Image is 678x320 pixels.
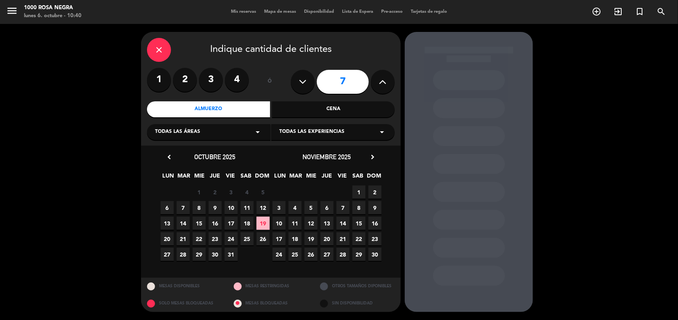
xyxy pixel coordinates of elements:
[272,232,286,245] span: 17
[256,217,270,230] span: 19
[209,171,222,184] span: JUE
[300,10,338,14] span: Disponibilidad
[288,201,302,214] span: 4
[260,10,300,14] span: Mapa de mesas
[272,201,286,214] span: 3
[320,232,334,245] span: 20
[656,7,666,16] i: search
[320,201,334,214] span: 6
[352,171,365,184] span: SAB
[256,232,270,245] span: 26
[314,295,401,312] div: SIN DISPONIBILIDAD
[173,68,197,92] label: 2
[368,217,382,230] span: 16
[352,201,366,214] span: 8
[336,171,349,184] span: VIE
[368,248,382,261] span: 30
[314,278,401,295] div: OTROS TAMAÑOS DIPONIBLES
[162,171,175,184] span: LUN
[154,45,164,55] i: close
[256,186,270,199] span: 5
[147,101,270,117] div: Almuerzo
[289,171,302,184] span: MAR
[272,217,286,230] span: 10
[227,10,260,14] span: Mis reservas
[177,201,190,214] span: 7
[209,201,222,214] span: 9
[228,295,314,312] div: MESAS BLOQUEADAS
[199,68,223,92] label: 3
[320,217,334,230] span: 13
[368,201,382,214] span: 9
[141,278,228,295] div: MESAS DISPONIBLES
[24,12,82,20] div: lunes 6. octubre - 10:40
[352,232,366,245] span: 22
[24,4,82,12] div: 1000 Rosa Negra
[368,186,382,199] span: 2
[352,186,366,199] span: 1
[177,248,190,261] span: 28
[352,217,366,230] span: 15
[304,201,318,214] span: 5
[613,7,623,16] i: exit_to_app
[225,232,238,245] span: 24
[177,171,191,184] span: MAR
[225,68,249,92] label: 4
[241,232,254,245] span: 25
[592,7,601,16] i: add_circle_outline
[635,7,644,16] i: turned_in_not
[274,171,287,184] span: LUN
[209,186,222,199] span: 2
[256,201,270,214] span: 12
[367,171,380,184] span: DOM
[336,232,350,245] span: 21
[352,248,366,261] span: 29
[368,153,377,161] i: chevron_right
[161,232,174,245] span: 20
[224,171,237,184] span: VIE
[241,186,254,199] span: 4
[303,153,351,161] span: noviembre 2025
[225,248,238,261] span: 31
[241,201,254,214] span: 11
[147,38,395,62] div: Indique cantidad de clientes
[368,232,382,245] span: 23
[6,5,18,20] button: menu
[161,217,174,230] span: 13
[209,232,222,245] span: 23
[193,171,206,184] span: MIE
[228,278,314,295] div: MESAS RESTRINGIDAS
[161,248,174,261] span: 27
[336,201,350,214] span: 7
[225,186,238,199] span: 3
[288,217,302,230] span: 11
[253,127,262,137] i: arrow_drop_down
[377,10,407,14] span: Pre-acceso
[336,217,350,230] span: 14
[6,5,18,17] i: menu
[240,171,253,184] span: SAB
[338,10,377,14] span: Lista de Espera
[209,217,222,230] span: 16
[320,248,334,261] span: 27
[193,248,206,261] span: 29
[177,232,190,245] span: 21
[193,201,206,214] span: 8
[161,201,174,214] span: 6
[255,171,268,184] span: DOM
[165,153,173,161] i: chevron_left
[288,248,302,261] span: 25
[304,217,318,230] span: 12
[377,127,387,137] i: arrow_drop_down
[304,248,318,261] span: 26
[272,101,395,117] div: Cena
[336,248,350,261] span: 28
[193,217,206,230] span: 15
[177,217,190,230] span: 14
[155,128,200,136] span: Todas las áreas
[193,186,206,199] span: 1
[241,217,254,230] span: 18
[407,10,451,14] span: Tarjetas de regalo
[320,171,334,184] span: JUE
[225,201,238,214] span: 10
